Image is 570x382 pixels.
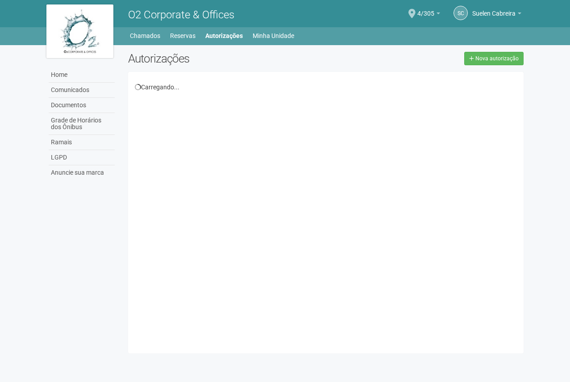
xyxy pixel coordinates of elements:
a: Suelen Cabreira [472,11,521,18]
a: Anuncie sua marca [49,165,115,180]
a: Documentos [49,98,115,113]
a: Minha Unidade [253,29,294,42]
a: Home [49,67,115,83]
a: Grade de Horários dos Ônibus [49,113,115,135]
div: Carregando... [135,83,517,91]
span: Nova autorização [475,55,519,62]
a: Ramais [49,135,115,150]
a: Chamados [130,29,160,42]
span: Suelen Cabreira [472,1,516,17]
span: 4/305 [417,1,434,17]
a: Autorizações [205,29,243,42]
a: Nova autorização [464,52,524,65]
img: logo.jpg [46,4,113,58]
a: LGPD [49,150,115,165]
span: O2 Corporate & Offices [128,8,234,21]
a: Comunicados [49,83,115,98]
a: SC [454,6,468,20]
a: Reservas [170,29,196,42]
a: 4/305 [417,11,440,18]
h2: Autorizações [128,52,319,65]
